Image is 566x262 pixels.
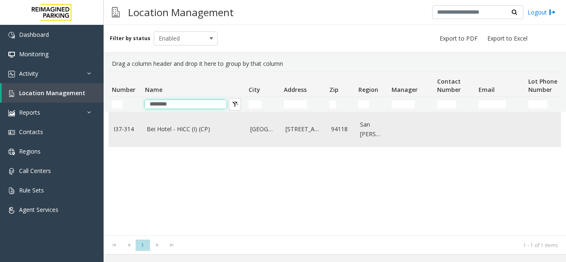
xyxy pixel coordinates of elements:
td: Contact Number Filter [434,97,475,112]
input: Lot Phone Number Filter [528,100,547,108]
input: Email Filter [479,100,506,108]
td: Number Filter [109,97,142,112]
input: Address Filter [284,100,307,108]
td: Manager Filter [388,97,434,112]
span: Export to Excel [487,34,527,43]
a: San [PERSON_NAME] [360,120,383,139]
span: Agent Services [19,206,58,214]
td: Region Filter [355,97,388,112]
span: Address [284,86,307,94]
td: City Filter [245,97,281,112]
div: Drag a column header and drop it here to group by that column [109,56,561,72]
span: Regions [19,147,41,155]
span: Enabled [154,32,205,45]
input: Zip Filter [329,100,336,108]
input: Number Filter [112,100,123,108]
a: I37-314 [114,125,137,134]
img: 'icon' [8,207,15,214]
img: logout [549,8,556,17]
span: Dashboard [19,31,49,38]
img: 'icon' [8,129,15,136]
button: Clear [229,98,241,111]
td: Zip Filter [326,97,355,112]
img: 'icon' [8,110,15,116]
kendo-pager-info: 1 - 1 of 1 items [184,242,558,249]
td: Address Filter [281,97,326,112]
img: 'icon' [8,51,15,58]
input: Manager Filter [392,100,415,108]
img: pageIcon [112,2,120,22]
span: Rule Sets [19,186,44,194]
button: Export to Excel [484,33,531,44]
img: 'icon' [8,149,15,155]
span: Call Centers [19,167,51,175]
span: Monitoring [19,50,48,58]
a: Location Management [2,83,104,103]
img: 'icon' [8,187,15,194]
span: Number [112,86,135,94]
span: City [249,86,260,94]
span: Email [479,86,495,94]
input: Name Filter [145,100,226,108]
span: Name [145,86,162,94]
span: Contacts [19,128,43,136]
span: Region [358,86,378,94]
img: 'icon' [8,71,15,77]
div: Data table [104,72,566,236]
span: Manager [392,86,418,94]
a: [STREET_ADDRESS] [285,125,321,134]
label: Filter by status [110,35,150,42]
td: Name Filter [142,97,245,112]
span: Lot Phone Number [528,77,557,94]
span: Contact Number [437,77,461,94]
span: Zip [329,86,339,94]
span: Page 1 [135,240,150,251]
img: 'icon' [8,32,15,38]
img: 'icon' [8,168,15,175]
a: Bei Hotel - HICC (I) (CP) [147,125,240,134]
a: 94118 [331,125,350,134]
input: Contact Number Filter [437,100,456,108]
a: [GEOGRAPHIC_DATA] [250,125,276,134]
a: Logout [527,8,556,17]
span: Export to PDF [440,34,478,43]
img: 'icon' [8,90,15,97]
span: Activity [19,70,38,77]
input: City Filter [249,100,261,108]
input: Region Filter [358,100,369,108]
button: Export to PDF [436,33,481,44]
span: Location Management [19,89,85,97]
td: Email Filter [475,97,525,112]
span: Reports [19,108,40,116]
h3: Location Management [124,2,238,22]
